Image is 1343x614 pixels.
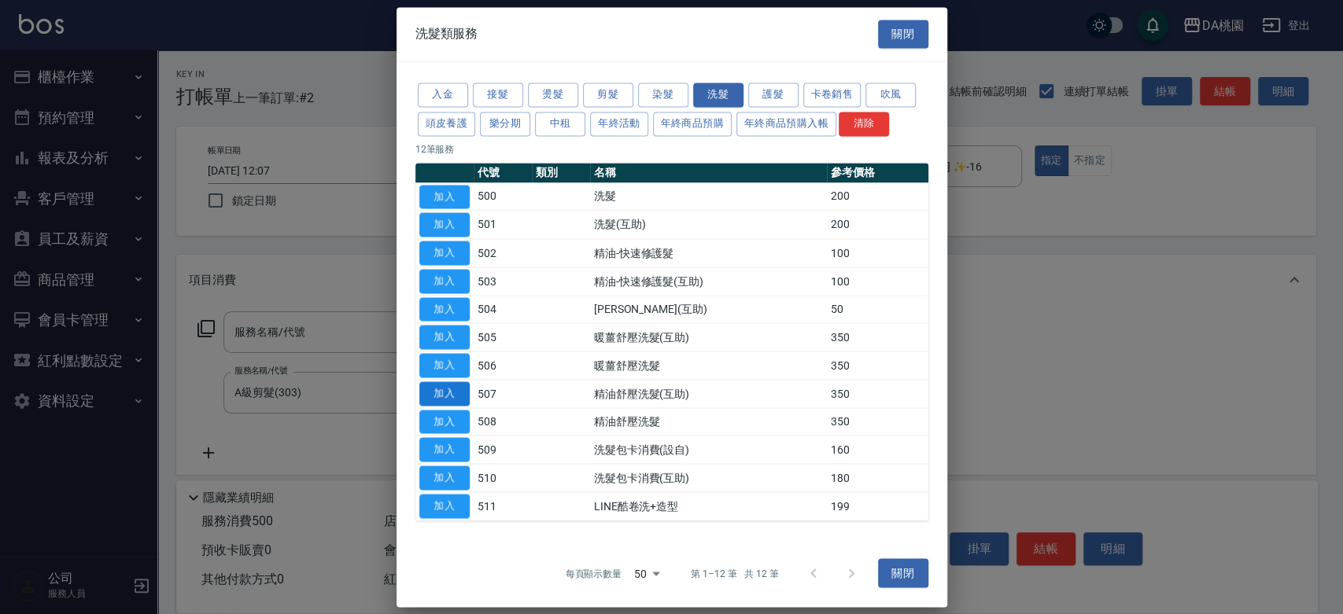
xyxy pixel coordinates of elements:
td: 100 [827,239,928,267]
button: 接髮 [473,83,523,107]
td: 350 [827,351,928,380]
td: 350 [827,407,928,436]
button: 加入 [419,241,470,265]
td: 160 [827,436,928,464]
button: 入金 [418,83,468,107]
button: 加入 [419,494,470,518]
button: 加入 [419,213,470,237]
p: 第 1–12 筆 共 12 筆 [691,566,778,580]
button: 吹風 [865,83,916,107]
button: 樂分期 [480,112,530,136]
td: 洗髮包卡消費(設自) [590,436,827,464]
p: 12 筆服務 [415,142,928,156]
td: 200 [827,211,928,239]
button: 加入 [419,185,470,209]
td: 199 [827,492,928,520]
td: 精油-快速修護髮(互助) [590,267,827,296]
button: 加入 [419,269,470,293]
td: 精油舒壓洗髮(互助) [590,380,827,408]
td: 500 [474,182,532,211]
td: 100 [827,267,928,296]
td: 洗髮包卡消費(互助) [590,464,827,492]
button: 剪髮 [583,83,633,107]
button: 年終商品預購入帳 [736,112,836,136]
td: 511 [474,492,532,520]
button: 洗髮 [693,83,743,107]
button: 頭皮養護 [418,112,476,136]
button: 中租 [535,112,585,136]
td: 精油舒壓洗髮 [590,407,827,436]
td: [PERSON_NAME](互助) [590,295,827,323]
button: 關閉 [878,559,928,588]
button: 關閉 [878,20,928,49]
button: 加入 [419,381,470,406]
td: 508 [474,407,532,436]
td: 503 [474,267,532,296]
th: 代號 [474,163,532,183]
button: 加入 [419,353,470,377]
td: 506 [474,351,532,380]
span: 洗髮類服務 [415,26,478,42]
button: 護髮 [748,83,799,107]
td: LINE酷卷洗+造型 [590,492,827,520]
td: 洗髮 [590,182,827,211]
p: 每頁顯示數量 [565,566,622,580]
button: 加入 [419,410,470,434]
button: 燙髮 [528,83,578,107]
td: 暖薑舒壓洗髮 [590,351,827,380]
button: 加入 [419,297,470,322]
td: 暖薑舒壓洗髮(互助) [590,323,827,351]
button: 年終活動 [590,112,648,136]
td: 504 [474,295,532,323]
td: 509 [474,436,532,464]
td: 505 [474,323,532,351]
button: 清除 [839,112,889,136]
th: 類別 [532,163,590,183]
td: 200 [827,182,928,211]
td: 洗髮(互助) [590,211,827,239]
td: 精油-快速修護髮 [590,239,827,267]
button: 卡卷銷售 [803,83,862,107]
button: 加入 [419,438,470,462]
td: 50 [827,295,928,323]
td: 507 [474,380,532,408]
td: 510 [474,464,532,492]
button: 加入 [419,465,470,490]
td: 350 [827,380,928,408]
td: 501 [474,211,532,239]
button: 染髮 [638,83,688,107]
button: 年終商品預購 [653,112,732,136]
td: 180 [827,464,928,492]
div: 50 [628,552,666,594]
th: 名稱 [590,163,827,183]
button: 加入 [419,325,470,350]
td: 350 [827,323,928,351]
td: 502 [474,239,532,267]
th: 參考價格 [827,163,928,183]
